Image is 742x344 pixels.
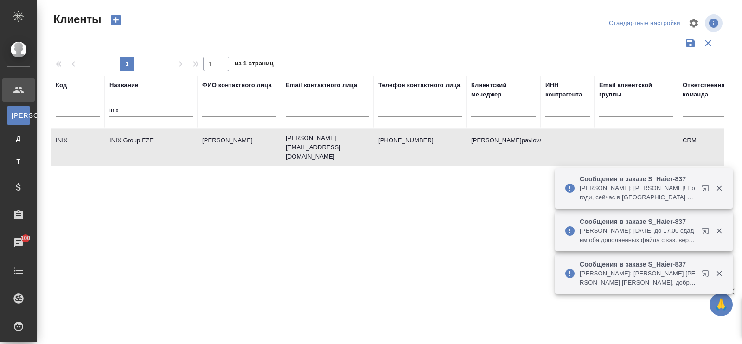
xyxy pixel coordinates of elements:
span: [PERSON_NAME] [12,111,26,120]
span: Т [12,157,26,166]
div: split button [607,16,683,31]
td: [PERSON_NAME] [198,131,281,164]
div: Код [56,81,67,90]
div: ФИО контактного лица [202,81,272,90]
p: [PERSON_NAME]: [PERSON_NAME] [PERSON_NAME] [PERSON_NAME], доброе утро! Коллеги подтвердили, все о... [580,269,696,287]
button: Открыть в новой вкладке [696,179,718,201]
p: [PERSON_NAME]: [PERSON_NAME]! Погоди, сейчас в [GEOGRAPHIC_DATA] отдам! [580,184,696,202]
button: Открыть в новой вкладке [696,222,718,244]
button: Закрыть [710,227,729,235]
p: Сообщения в заказе S_Haier-837 [580,174,696,184]
button: Закрыть [710,269,729,278]
td: [PERSON_NAME]pavlova [467,131,541,164]
span: Настроить таблицу [683,12,705,34]
div: Email клиентской группы [599,81,673,99]
button: Сбросить фильтры [699,34,717,52]
button: Сохранить фильтры [682,34,699,52]
button: Открыть в новой вкладке [696,264,718,287]
span: Посмотреть информацию [705,14,724,32]
a: Д [7,129,30,148]
div: Email контактного лица [286,81,357,90]
td: INIX Group FZE [105,131,198,164]
div: ИНН контрагента [545,81,590,99]
a: Т [7,153,30,171]
div: Название [109,81,138,90]
a: 100 [2,231,35,255]
button: Закрыть [710,184,729,192]
p: Сообщения в заказе S_Haier-837 [580,260,696,269]
td: INIX [51,131,105,164]
p: [PERSON_NAME]: [DATE] до 17.00 сдадим оба дополненных файла с каз. версией? [580,226,696,245]
span: Клиенты [51,12,101,27]
p: [PERSON_NAME][EMAIL_ADDRESS][DOMAIN_NAME] [286,134,369,161]
p: [PHONE_NUMBER] [378,136,462,145]
button: Создать [105,12,127,28]
a: [PERSON_NAME] [7,106,30,125]
span: 100 [15,234,36,243]
div: Телефон контактного лица [378,81,461,90]
span: из 1 страниц [235,58,274,71]
div: Клиентский менеджер [471,81,536,99]
p: Сообщения в заказе S_Haier-837 [580,217,696,226]
span: Д [12,134,26,143]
